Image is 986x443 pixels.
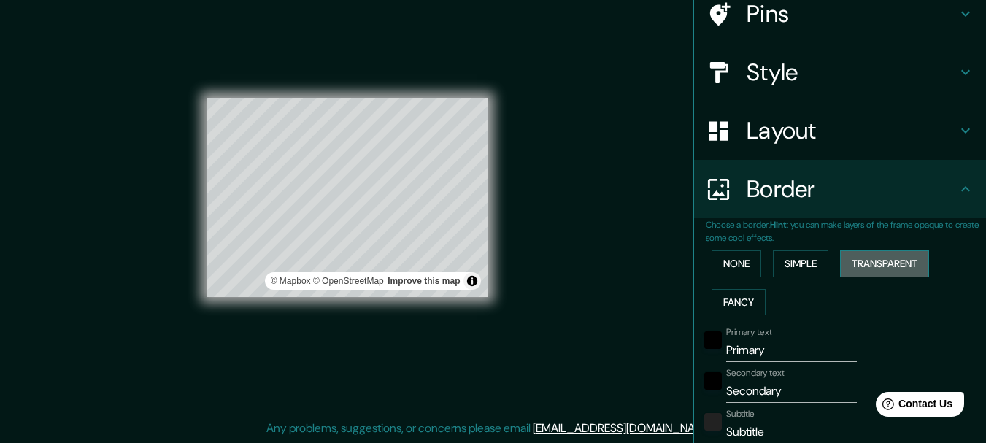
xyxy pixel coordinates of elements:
button: Simple [773,250,828,277]
button: black [704,331,722,349]
button: None [712,250,761,277]
h4: Border [747,174,957,204]
button: Transparent [840,250,929,277]
div: Layout [694,101,986,160]
div: Border [694,160,986,218]
button: Toggle attribution [463,272,481,290]
a: [EMAIL_ADDRESS][DOMAIN_NAME] [533,420,713,436]
a: Map feedback [388,276,460,286]
h4: Layout [747,116,957,145]
p: Any problems, suggestions, or concerns please email . [266,420,715,437]
label: Subtitle [726,408,755,420]
label: Primary text [726,326,771,339]
button: Fancy [712,289,766,316]
b: Hint [770,219,787,231]
p: Choose a border. : you can make layers of the frame opaque to create some cool effects. [706,218,986,244]
button: black [704,372,722,390]
button: color-222222 [704,413,722,431]
h4: Style [747,58,957,87]
iframe: Help widget launcher [856,386,970,427]
a: Mapbox [271,276,311,286]
div: Style [694,43,986,101]
a: OpenStreetMap [313,276,384,286]
label: Secondary text [726,367,785,380]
